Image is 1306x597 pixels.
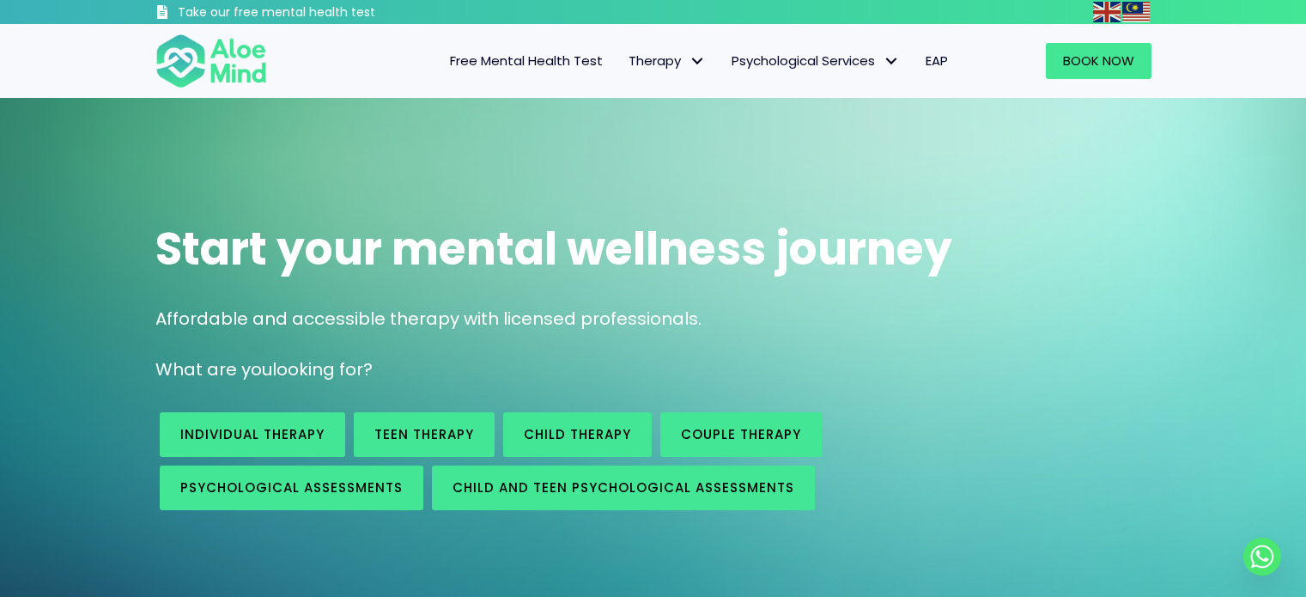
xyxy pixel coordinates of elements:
[155,357,272,381] span: What are you
[354,412,495,457] a: Teen Therapy
[180,478,403,496] span: Psychological assessments
[660,412,822,457] a: Couple therapy
[616,43,719,79] a: TherapyTherapy: submenu
[272,357,373,381] span: looking for?
[732,52,900,70] span: Psychological Services
[374,425,474,443] span: Teen Therapy
[681,425,801,443] span: Couple therapy
[155,307,1151,332] p: Affordable and accessible therapy with licensed professionals.
[1046,43,1151,79] a: Book Now
[1063,52,1134,70] span: Book Now
[155,217,952,280] span: Start your mental wellness journey
[155,4,467,24] a: Take our free mental health test
[453,478,794,496] span: Child and Teen Psychological assessments
[155,33,267,89] img: Aloe mind Logo
[1122,2,1151,21] a: Malay
[1093,2,1121,22] img: en
[1093,2,1122,21] a: English
[685,49,710,74] span: Therapy: submenu
[437,43,616,79] a: Free Mental Health Test
[879,49,904,74] span: Psychological Services: submenu
[289,43,961,79] nav: Menu
[178,4,467,21] h3: Take our free mental health test
[432,466,815,510] a: Child and Teen Psychological assessments
[160,412,345,457] a: Individual therapy
[450,52,603,70] span: Free Mental Health Test
[180,425,325,443] span: Individual therapy
[719,43,913,79] a: Psychological ServicesPsychological Services: submenu
[1122,2,1150,22] img: ms
[913,43,961,79] a: EAP
[1243,538,1281,576] a: Whatsapp
[524,425,631,443] span: Child Therapy
[629,52,706,70] span: Therapy
[503,412,652,457] a: Child Therapy
[160,466,423,510] a: Psychological assessments
[926,52,948,70] span: EAP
